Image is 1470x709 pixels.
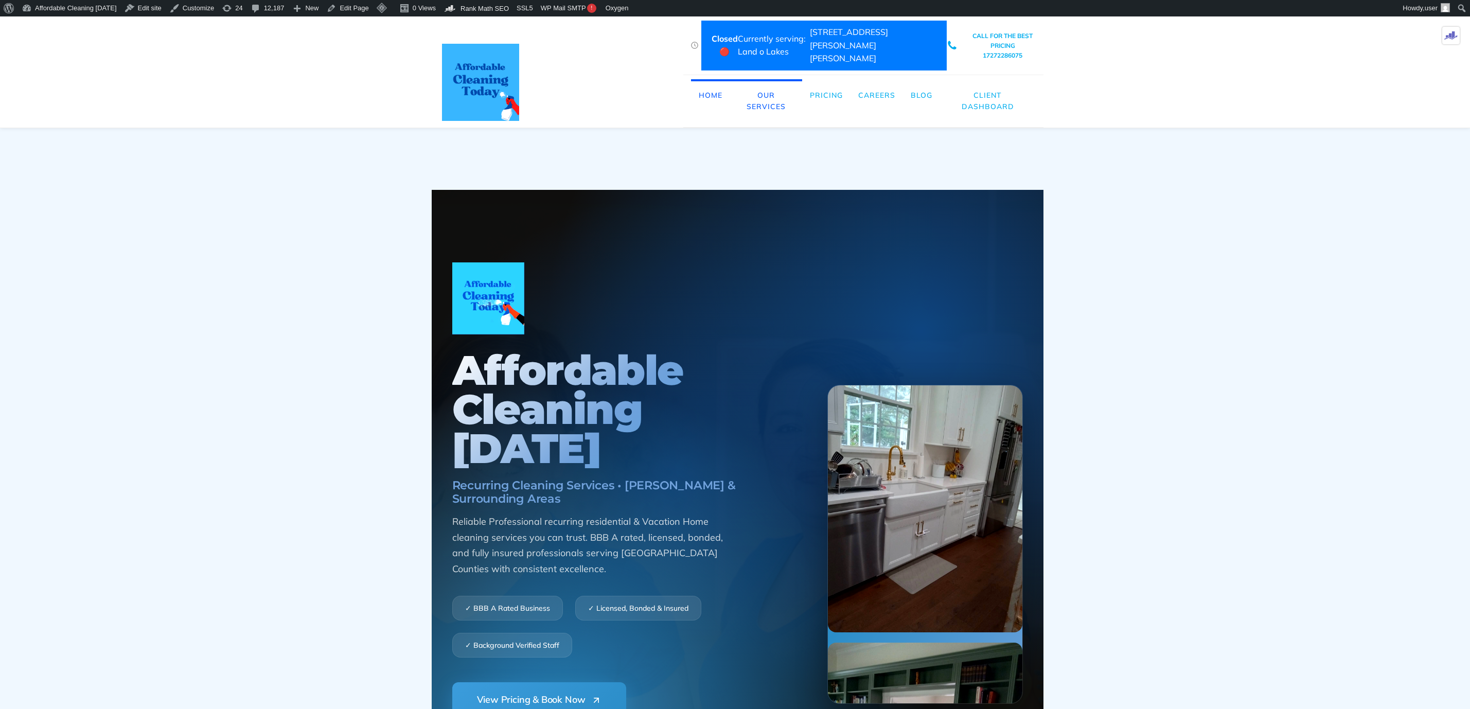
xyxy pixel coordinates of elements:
span: View Pricing & Book Now [477,693,586,707]
h1: Affordable Cleaning [DATE] [452,351,786,468]
div: Currently serving: Land o Lakes [738,32,810,59]
div: ✓ Licensed, Bonded & Insured [575,596,701,621]
div: ✓ BBB A Rated Business [452,596,563,621]
a: Client Dashboard [940,79,1036,123]
img: Luxury Kitchen Cleaning [828,383,1022,630]
img: affordable cleaning today Logo [442,44,519,121]
img: Clock Affordable Cleaning Today [691,42,698,49]
p: Reliable Professional recurring residential & Vacation Home cleaning services you can trust. BBB ... [452,514,730,577]
span: ! [587,4,596,13]
a: Pricing [802,79,851,111]
span: Closed 🔴 [712,32,738,59]
a: Home [691,79,730,111]
div: [STREET_ADDRESS][PERSON_NAME][PERSON_NAME] [810,26,936,65]
a: CALL FOR THE BEST PRICING17272286075 [970,31,1036,61]
div: ✓ Background Verified Staff [452,633,572,658]
a: Blog [903,79,940,111]
img: Affordable Cleaning Today [452,262,524,334]
a: Our Services [730,79,802,123]
span: Rank Math SEO [461,5,509,12]
a: Careers [851,79,903,111]
span: user [1425,4,1438,12]
h1: Recurring Cleaning Services • [PERSON_NAME] & Surrounding Areas [452,478,786,506]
